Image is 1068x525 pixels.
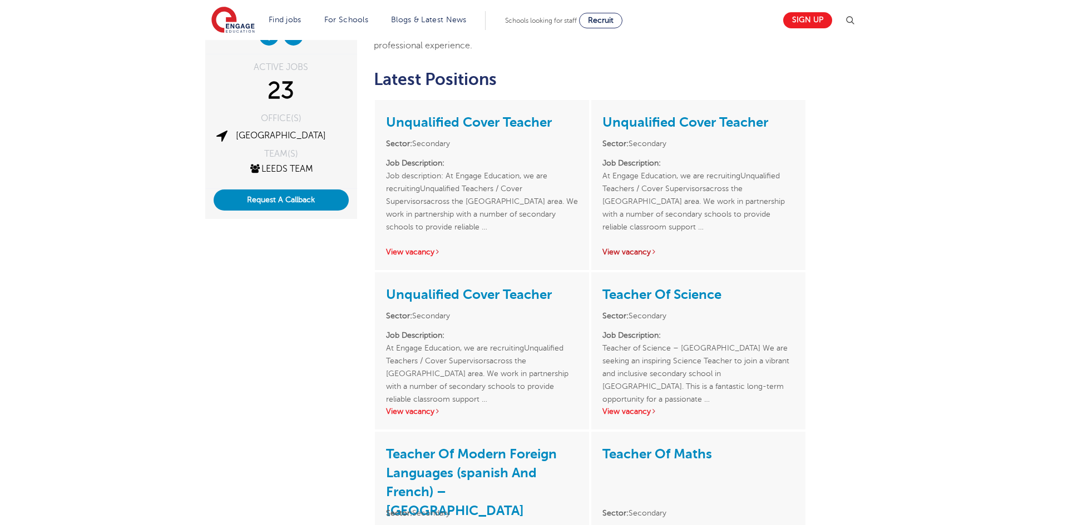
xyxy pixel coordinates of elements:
[588,16,614,24] span: Recruit
[602,309,794,322] li: Secondary
[783,12,832,28] a: Sign up
[386,248,441,256] a: View vacancy
[602,446,712,462] a: Teacher Of Maths
[386,157,578,233] p: Job description: At Engage Education, we are recruitingUnqualified Teachers / Cover Supervisorsac...
[602,329,794,393] p: Teacher of Science – [GEOGRAPHIC_DATA] We are seeking an inspiring Science Teacher to join a vibr...
[602,114,768,130] a: Unqualified Cover Teacher
[386,159,444,167] strong: Job Description:
[579,13,622,28] a: Recruit
[602,331,661,339] strong: Job Description:
[602,287,721,302] a: Teacher Of Science
[602,159,661,167] strong: Job Description:
[236,131,326,141] a: [GEOGRAPHIC_DATA]
[602,509,629,517] strong: Sector:
[602,137,794,150] li: Secondary
[214,77,349,105] div: 23
[386,312,412,320] strong: Sector:
[386,329,578,393] p: At Engage Education, we are recruitingUnqualified Teachers / Cover Supervisorsacross the [GEOGRAP...
[602,248,657,256] a: View vacancy
[386,137,578,150] li: Secondary
[249,164,313,174] a: Leeds Team
[386,139,412,148] strong: Sector:
[214,63,349,72] div: ACTIVE JOBS
[602,139,629,148] strong: Sector:
[386,446,557,518] a: Teacher Of Modern Foreign Languages (spanish And French) – [GEOGRAPHIC_DATA]
[602,507,794,519] li: Secondary
[324,16,368,24] a: For Schools
[386,114,552,130] a: Unqualified Cover Teacher
[214,114,349,123] div: OFFICE(S)
[602,407,657,416] a: View vacancy
[386,287,552,302] a: Unqualified Cover Teacher
[374,70,807,89] h2: Latest Positions
[214,149,349,158] div: TEAM(S)
[602,157,794,233] p: At Engage Education, we are recruitingUnqualified Teachers / Cover Supervisorsacross the [GEOGRAP...
[211,7,255,34] img: Engage Education
[386,407,441,416] a: View vacancy
[602,312,629,320] strong: Sector:
[269,16,301,24] a: Find jobs
[391,16,467,24] a: Blogs & Latest News
[386,309,578,322] li: Secondary
[214,189,349,211] button: Request A Callback
[386,509,412,517] strong: Sector:
[386,507,578,519] li: Secondary
[386,331,444,339] strong: Job Description:
[505,17,577,24] span: Schools looking for staff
